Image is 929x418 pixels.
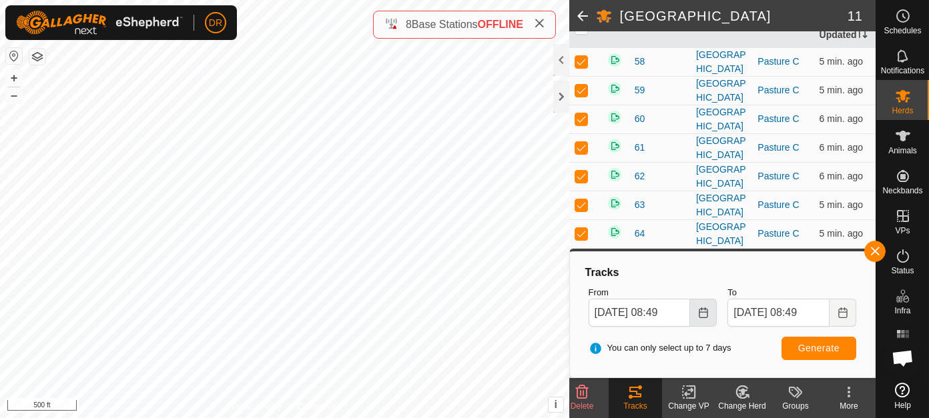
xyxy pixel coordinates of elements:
button: Reset Map [6,48,22,64]
span: Herds [892,107,913,115]
a: Pasture C [757,56,799,67]
div: Tracks [609,400,662,412]
span: Sep 29, 2025, 8:43 AM [820,56,863,67]
div: More [822,400,876,412]
a: Pasture C [757,142,799,153]
span: Animals [888,147,917,155]
span: Delete [571,401,594,411]
span: 64 [635,227,645,241]
span: Schedules [884,27,921,35]
div: [GEOGRAPHIC_DATA] [696,163,747,191]
div: Open chat [883,338,923,378]
span: 59 [635,83,645,97]
img: Gallagher Logo [16,11,183,35]
span: Sep 29, 2025, 8:43 AM [820,113,863,124]
span: 63 [635,198,645,212]
span: i [554,399,557,410]
div: Change VP [662,400,715,412]
span: Base Stations [412,19,478,30]
button: + [6,70,22,86]
img: returning on [607,81,623,97]
img: returning on [607,138,623,154]
a: Contact Us [298,401,337,413]
img: returning on [607,109,623,125]
label: To [727,286,856,299]
div: Change Herd [715,400,769,412]
button: Choose Date [690,299,717,327]
a: Pasture C [757,85,799,95]
a: Pasture C [757,228,799,239]
span: Sep 29, 2025, 8:44 AM [820,199,863,210]
img: returning on [607,224,623,240]
button: i [549,397,563,412]
div: [GEOGRAPHIC_DATA] [696,48,747,76]
div: Groups [769,400,822,412]
span: You can only select up to 7 days [589,341,731,355]
span: Sep 29, 2025, 8:43 AM [820,171,863,181]
span: 62 [635,169,645,183]
div: [GEOGRAPHIC_DATA] [696,191,747,219]
span: Sep 29, 2025, 8:43 AM [820,85,863,95]
span: Infra [894,307,910,315]
span: Sep 29, 2025, 8:43 AM [820,142,863,153]
a: Privacy Policy [232,401,282,413]
label: From [589,286,717,299]
span: Notifications [881,67,924,75]
h2: [GEOGRAPHIC_DATA] [620,8,848,24]
span: 11 [848,6,862,26]
img: returning on [607,52,623,68]
span: Sep 29, 2025, 8:43 AM [820,228,863,239]
div: [GEOGRAPHIC_DATA] [696,220,747,248]
span: Generate [798,343,840,353]
button: – [6,87,22,103]
div: Tracks [583,265,862,281]
span: Status [891,267,914,275]
span: 58 [635,55,645,69]
img: returning on [607,167,623,183]
a: Pasture C [757,199,799,210]
span: Help [894,401,911,409]
button: Choose Date [830,299,856,327]
button: Map Layers [29,49,45,65]
div: [GEOGRAPHIC_DATA] [696,105,747,133]
span: VPs [895,227,910,235]
a: Help [876,377,929,415]
img: returning on [607,195,623,211]
span: 60 [635,112,645,126]
span: Neckbands [882,187,922,195]
a: Pasture C [757,171,799,181]
button: Generate [782,337,856,360]
span: 8 [406,19,412,30]
span: 61 [635,141,645,155]
span: OFFLINE [478,19,523,30]
div: [GEOGRAPHIC_DATA] [696,77,747,105]
span: DR [209,16,222,30]
p-sorticon: Activate to sort [857,29,868,40]
a: Pasture C [757,113,799,124]
div: [GEOGRAPHIC_DATA] [696,134,747,162]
